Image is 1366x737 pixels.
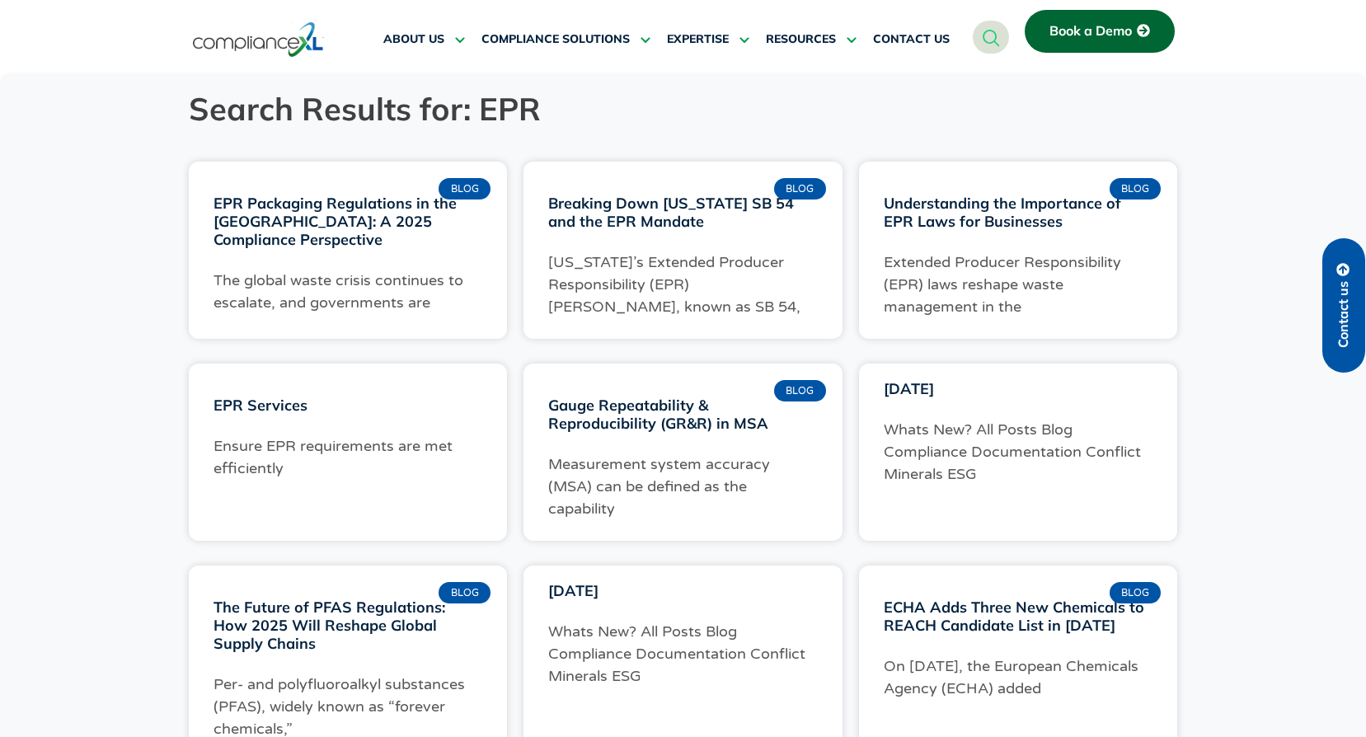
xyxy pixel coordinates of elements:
span: RESOURCES [766,32,836,47]
span: EXPERTISE [667,32,729,47]
a: Book a Demo [1025,10,1175,53]
a: CONTACT US [873,20,950,59]
div: Blog [439,178,491,200]
img: logo-one.svg [193,21,324,59]
a: EPR Packaging Regulations in the [GEOGRAPHIC_DATA]: A 2025 Compliance Perspective [214,194,457,249]
a: Contact us [1322,238,1365,373]
p: Extended Producer Responsibility (EPR) laws reshape waste management in the [884,251,1153,318]
span: COMPLIANCE SOLUTIONS [481,32,630,47]
span: Book a Demo [1049,24,1132,39]
a: Understanding the Importance of EPR Laws for Businesses [884,194,1121,231]
p: The global waste crisis continues to escalate, and governments are [214,270,483,314]
span: CONTACT US [873,32,950,47]
div: Blog [1110,582,1162,603]
p: Whats New? All Posts Blog Compliance Documentation Conflict Minerals ESG [548,621,818,688]
a: [DATE] [884,379,934,398]
a: COMPLIANCE SOLUTIONS [481,20,650,59]
span: ABOUT US [383,32,444,47]
a: EPR Services [214,396,307,415]
p: Measurement system accuracy (MSA) can be defined as the capability [548,453,818,520]
p: On [DATE], the European Chemicals Agency (ECHA) added [884,655,1153,700]
div: Blog [774,178,826,200]
div: Blog [1110,178,1162,200]
p: [US_STATE]’s Extended Producer Responsibility (EPR) [PERSON_NAME], known as SB 54, [548,251,818,318]
a: The Future of PFAS Regulations: How 2025 Will Reshape Global Supply Chains [214,598,445,653]
a: Gauge Repeatability & Reproducibility (GR&R) in MSA [548,396,768,433]
a: ABOUT US [383,20,465,59]
h1: Search Results for: EPR [189,89,1178,129]
a: ECHA Adds Three New Chemicals to REACH Candidate List in [DATE] [884,598,1144,635]
a: [DATE] [548,581,599,600]
a: EXPERTISE [667,20,749,59]
a: navsearch-button [973,21,1009,54]
a: Breaking Down [US_STATE] SB 54 and the EPR Mandate [548,194,794,231]
p: Ensure EPR requirements are met efficiently [214,435,483,480]
div: Blog [439,582,491,603]
div: Blog [774,380,826,401]
p: Whats New? All Posts Blog Compliance Documentation Conflict Minerals ESG [884,419,1153,486]
span: Contact us [1336,281,1351,348]
a: RESOURCES [766,20,857,59]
